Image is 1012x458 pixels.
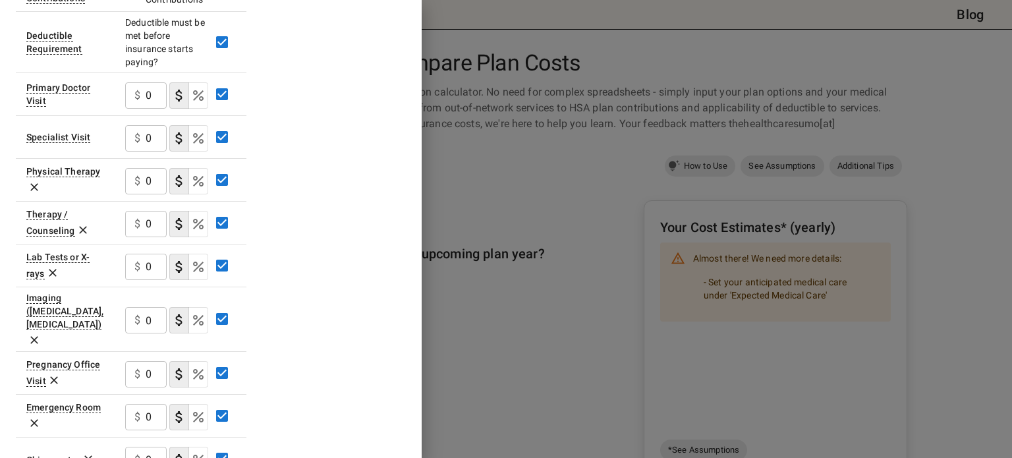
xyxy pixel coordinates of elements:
button: copayment [169,82,189,109]
div: Prenatal care visits for routine pregnancy monitoring and checkups throughout pregnancy. [26,359,100,387]
div: Lab Tests or X-rays [26,252,90,279]
button: coinsurance [188,307,208,333]
button: copayment [169,404,189,430]
div: cost type [169,211,208,237]
button: coinsurance [188,82,208,109]
svg: Select if this service charges coinsurance, a percentage of the medical expense that you pay to y... [190,366,206,382]
div: This option will be 'Yes' for most plans. If your plan details say something to the effect of 'de... [26,30,82,55]
button: coinsurance [188,168,208,194]
svg: Select if this service charges a copay (or copayment), a set dollar amount (e.g. $30) you pay to ... [171,259,187,275]
div: Imaging (MRI, PET, CT) [26,293,103,330]
button: coinsurance [188,361,208,387]
button: copayment [169,307,189,333]
p: $ [134,173,140,189]
button: coinsurance [188,211,208,237]
p: $ [134,409,140,425]
svg: Select if this service charges coinsurance, a percentage of the medical expense that you pay to y... [190,130,206,146]
div: Visit to your primary doctor for general care (also known as a Primary Care Provider, Primary Car... [26,82,90,107]
div: cost type [169,307,208,333]
svg: Select if this service charges coinsurance, a percentage of the medical expense that you pay to y... [190,259,206,275]
button: coinsurance [188,125,208,152]
button: copayment [169,125,189,152]
div: cost type [169,125,208,152]
svg: Select if this service charges a copay (or copayment), a set dollar amount (e.g. $30) you pay to ... [171,409,187,425]
div: Deductible must be met before insurance starts paying? [125,16,208,69]
div: cost type [169,404,208,430]
div: cost type [169,361,208,387]
button: coinsurance [188,254,208,280]
div: cost type [169,168,208,194]
svg: Select if this service charges a copay (or copayment), a set dollar amount (e.g. $30) you pay to ... [171,366,187,382]
svg: Select if this service charges a copay (or copayment), a set dollar amount (e.g. $30) you pay to ... [171,88,187,103]
button: copayment [169,254,189,280]
div: cost type [169,254,208,280]
button: copayment [169,361,189,387]
svg: Select if this service charges a copay (or copayment), a set dollar amount (e.g. $30) you pay to ... [171,130,187,146]
p: $ [134,259,140,275]
div: Physical Therapy [26,166,100,177]
svg: Select if this service charges a copay (or copayment), a set dollar amount (e.g. $30) you pay to ... [171,216,187,232]
svg: Select if this service charges coinsurance, a percentage of the medical expense that you pay to y... [190,409,206,425]
svg: Select if this service charges coinsurance, a percentage of the medical expense that you pay to y... [190,173,206,189]
svg: Select if this service charges coinsurance, a percentage of the medical expense that you pay to y... [190,88,206,103]
svg: Select if this service charges coinsurance, a percentage of the medical expense that you pay to y... [190,216,206,232]
svg: Select if this service charges coinsurance, a percentage of the medical expense that you pay to y... [190,312,206,328]
p: $ [134,130,140,146]
div: cost type [169,82,208,109]
p: $ [134,216,140,232]
p: $ [134,88,140,103]
div: A behavioral health therapy session. [26,209,75,237]
svg: Select if this service charges a copay (or copayment), a set dollar amount (e.g. $30) you pay to ... [171,312,187,328]
button: copayment [169,168,189,194]
p: $ [134,312,140,328]
div: Emergency Room [26,402,101,413]
p: $ [134,366,140,382]
div: Sometimes called 'Specialist' or 'Specialist Office Visit'. This is a visit to a doctor with a sp... [26,132,90,143]
svg: Select if this service charges a copay (or copayment), a set dollar amount (e.g. $30) you pay to ... [171,173,187,189]
button: coinsurance [188,404,208,430]
button: copayment [169,211,189,237]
